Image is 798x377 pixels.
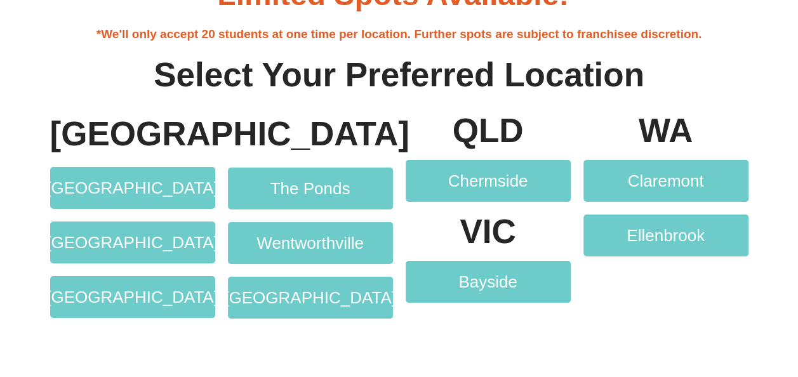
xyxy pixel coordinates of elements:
span: Chermside [448,173,528,189]
a: [GEOGRAPHIC_DATA] [50,222,215,263]
a: Bayside [406,261,571,303]
a: Chermside [406,160,571,202]
h4: [GEOGRAPHIC_DATA] [50,114,215,154]
span: [GEOGRAPHIC_DATA] [46,180,218,196]
span: Claremont [628,173,704,189]
span: Ellenbrook [627,227,705,244]
span: [GEOGRAPHIC_DATA] [46,289,218,305]
span: [GEOGRAPHIC_DATA] [224,289,396,306]
a: [GEOGRAPHIC_DATA] [50,276,215,318]
h4: *We'll only accept 20 students at one time per location. Further spots are subject to franchisee ... [37,27,761,42]
span: The Ponds [270,180,350,197]
p: VIC [406,215,571,248]
a: Wentworthville [228,222,393,264]
span: Wentworthville [256,235,364,251]
a: [GEOGRAPHIC_DATA] [228,277,393,319]
a: Ellenbrook [583,215,748,256]
p: WA [583,114,748,147]
a: The Ponds [228,168,393,209]
span: [GEOGRAPHIC_DATA] [46,234,218,251]
a: Claremont [583,160,748,202]
b: Select Your Preferred Location [154,56,644,93]
a: [GEOGRAPHIC_DATA] [50,167,215,209]
iframe: Chat Widget [587,234,798,377]
p: QLD [406,114,571,147]
span: Bayside [458,274,517,290]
